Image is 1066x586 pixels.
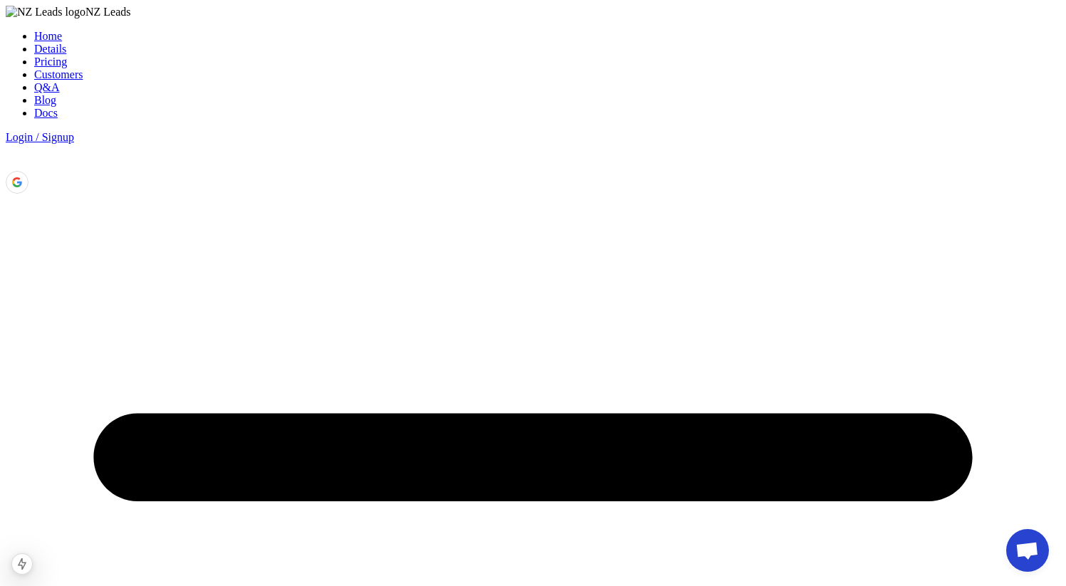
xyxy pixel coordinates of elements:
span: NZ Leads [85,6,131,18]
a: Details [34,43,66,55]
a: Docs [34,107,58,119]
a: Q&A [34,81,60,93]
a: Login / Signup [6,131,74,143]
a: Customers [34,68,83,80]
div: Open chat [1006,529,1049,572]
img: NZ Leads logo [6,6,85,19]
a: Home [34,30,62,42]
a: Blog [34,94,56,106]
a: Pricing [34,56,67,68]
